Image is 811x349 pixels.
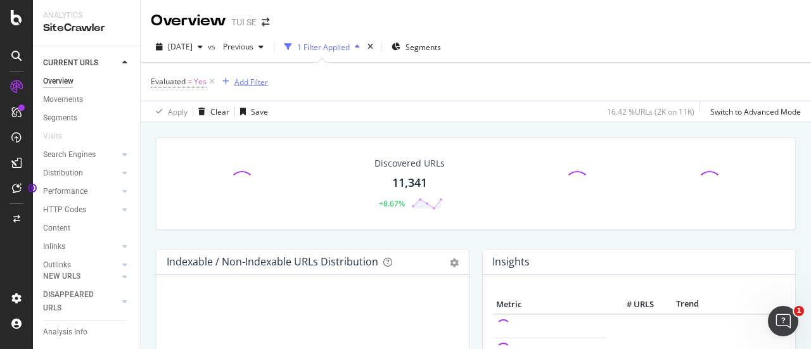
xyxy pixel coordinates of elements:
div: Segments [43,111,77,125]
div: Overview [43,75,73,88]
a: Search Engines [43,148,118,162]
button: Segments [386,37,446,57]
button: Clear [193,101,229,122]
span: Evaluated [151,76,186,87]
div: Analysis Info [43,326,87,339]
a: Segments [43,111,131,125]
div: 11,341 [392,175,427,191]
span: Yes [194,73,207,91]
div: Clear [210,106,229,117]
div: DISAPPEARED URLS [43,288,107,315]
div: Switch to Advanced Mode [710,106,801,117]
a: Visits [43,130,75,143]
button: 1 Filter Applied [279,37,365,57]
div: Search Engines [43,148,96,162]
button: Save [235,101,268,122]
div: Save [251,106,268,117]
div: Distribution [43,167,83,180]
div: arrow-right-arrow-left [262,18,269,27]
div: SiteCrawler [43,21,130,35]
a: Content [43,222,131,235]
button: Previous [218,37,269,57]
div: Content [43,222,70,235]
div: Visits [43,130,62,143]
a: Performance [43,185,118,198]
div: 16.42 % URLs ( 2K on 11K ) [607,106,694,117]
a: DISAPPEARED URLS [43,288,118,315]
div: Inlinks [43,240,65,253]
button: Add Filter [217,74,268,89]
a: Outlinks [43,258,118,272]
a: Distribution [43,167,118,180]
div: NEW URLS [43,270,80,283]
a: Movements [43,93,131,106]
button: [DATE] [151,37,208,57]
div: Overview [151,10,226,32]
span: Segments [405,42,441,53]
div: Movements [43,93,83,106]
span: vs [208,41,218,52]
span: 2025 Sep. 10th [168,41,193,52]
div: CURRENT URLS [43,56,98,70]
div: Tooltip anchor [27,182,38,194]
div: gear [450,258,459,267]
div: times [365,41,376,53]
th: Trend [657,295,718,314]
span: = [188,76,192,87]
div: Performance [43,185,87,198]
h4: Insights [492,253,530,270]
button: Switch to Advanced Mode [705,101,801,122]
div: Indexable / Non-Indexable URLs Distribution [167,255,378,268]
div: +8.67% [379,198,405,209]
span: Previous [218,41,253,52]
iframe: Intercom live chat [768,306,798,336]
div: Apply [168,106,188,117]
div: HTTP Codes [43,203,86,217]
a: Analysis Info [43,326,131,339]
div: 1 Filter Applied [297,42,350,53]
div: Discovered URLs [374,157,445,170]
a: HTTP Codes [43,203,118,217]
a: Inlinks [43,240,118,253]
div: Outlinks [43,258,71,272]
div: TUI SE [231,16,257,29]
a: NEW URLS [43,270,118,283]
th: Metric [493,295,606,314]
a: CURRENT URLS [43,56,118,70]
button: Apply [151,101,188,122]
span: 1 [794,306,804,316]
div: Add Filter [234,77,268,87]
a: Overview [43,75,131,88]
div: Analytics [43,10,130,21]
th: # URLS [606,295,657,314]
